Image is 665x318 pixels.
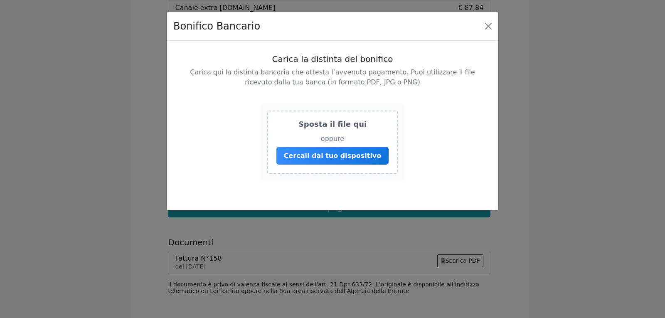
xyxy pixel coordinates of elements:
[276,135,389,143] p: oppure
[173,19,260,34] h4: Bonifico Bancario
[183,54,482,64] h5: Carica la distinta del bonifico
[284,152,382,160] span: Cercali dal tuo dispositivo
[482,20,495,33] button: Close
[298,120,367,128] span: Sposta il file qui
[190,68,475,86] span: Carica qui la distinta bancaria che attesta l’avvenuto pagamento. Puoi utilizzare il file ricevut...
